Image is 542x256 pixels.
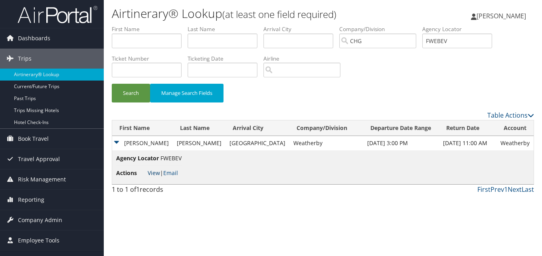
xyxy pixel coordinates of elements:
[188,25,263,33] label: Last Name
[112,84,150,102] button: Search
[477,12,526,20] span: [PERSON_NAME]
[163,169,178,177] a: Email
[263,25,339,33] label: Arrival City
[504,185,508,194] a: 1
[439,120,497,136] th: Return Date: activate to sort column ascending
[112,185,208,198] div: 1 to 1 of records
[18,49,32,69] span: Trips
[487,111,534,120] a: Table Actions
[363,136,439,150] td: [DATE] 3:00 PM
[116,154,159,163] span: Agency Locator
[339,25,422,33] label: Company/Division
[289,120,363,136] th: Company/Division
[18,190,44,210] span: Reporting
[18,169,66,189] span: Risk Management
[18,129,49,149] span: Book Travel
[497,120,534,136] th: Account: activate to sort column ascending
[150,84,224,102] button: Manage Search Fields
[491,185,504,194] a: Prev
[136,185,140,194] span: 1
[188,55,263,63] label: Ticketing Date
[497,136,534,150] td: Weatherby
[112,5,393,22] h1: Airtinerary® Lookup
[226,120,289,136] th: Arrival City: activate to sort column ascending
[18,210,62,230] span: Company Admin
[508,185,522,194] a: Next
[173,136,226,150] td: [PERSON_NAME]
[18,149,60,169] span: Travel Approval
[18,5,97,24] img: airportal-logo.png
[112,120,173,136] th: First Name: activate to sort column ascending
[112,25,188,33] label: First Name
[116,169,146,177] span: Actions
[222,8,336,21] small: (at least one field required)
[148,169,160,177] a: View
[112,55,188,63] label: Ticket Number
[160,154,182,162] span: FWEBEV
[522,185,534,194] a: Last
[148,169,178,177] span: |
[263,55,346,63] label: Airline
[112,136,173,150] td: [PERSON_NAME]
[18,230,59,250] span: Employee Tools
[289,136,363,150] td: Weatherby
[422,25,498,33] label: Agency Locator
[173,120,226,136] th: Last Name: activate to sort column ascending
[18,28,50,48] span: Dashboards
[439,136,497,150] td: [DATE] 11:00 AM
[471,4,534,28] a: [PERSON_NAME]
[226,136,289,150] td: [GEOGRAPHIC_DATA]
[363,120,439,136] th: Departure Date Range: activate to sort column ascending
[477,185,491,194] a: First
